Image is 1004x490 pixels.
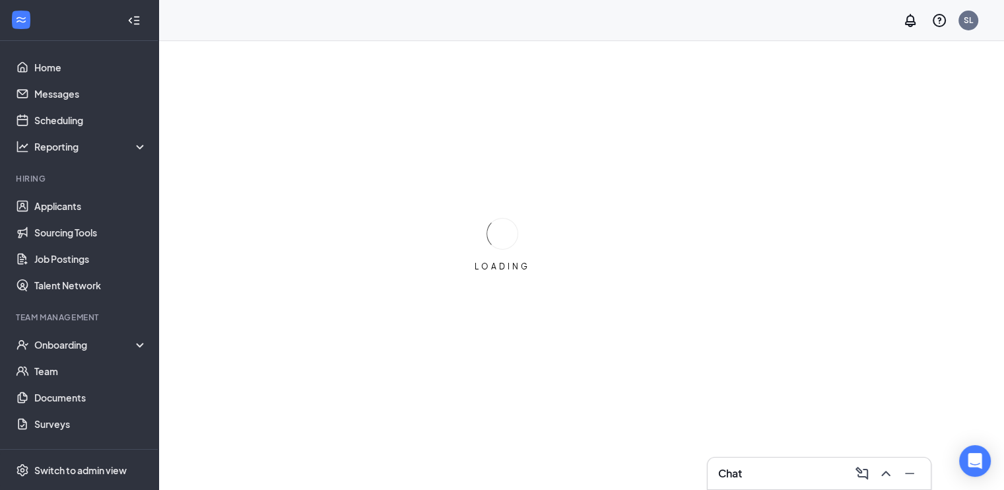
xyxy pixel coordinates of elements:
[875,463,896,484] button: ChevronUp
[34,358,147,384] a: Team
[34,81,147,107] a: Messages
[16,140,29,153] svg: Analysis
[852,463,873,484] button: ComposeMessage
[854,466,870,481] svg: ComposeMessage
[34,107,147,133] a: Scheduling
[16,338,29,351] svg: UserCheck
[902,466,918,481] svg: Minimize
[959,445,991,477] div: Open Intercom Messenger
[34,411,147,437] a: Surveys
[718,466,742,481] h3: Chat
[16,312,145,323] div: Team Management
[902,13,918,28] svg: Notifications
[34,193,147,219] a: Applicants
[15,13,28,26] svg: WorkstreamLogo
[34,464,127,477] div: Switch to admin view
[34,246,147,272] a: Job Postings
[34,54,147,81] a: Home
[878,466,894,481] svg: ChevronUp
[931,13,947,28] svg: QuestionInfo
[899,463,920,484] button: Minimize
[34,272,147,298] a: Talent Network
[16,173,145,184] div: Hiring
[34,338,136,351] div: Onboarding
[127,14,141,27] svg: Collapse
[34,384,147,411] a: Documents
[34,219,147,246] a: Sourcing Tools
[469,261,535,272] div: LOADING
[34,140,148,153] div: Reporting
[16,464,29,477] svg: Settings
[964,15,973,26] div: SL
